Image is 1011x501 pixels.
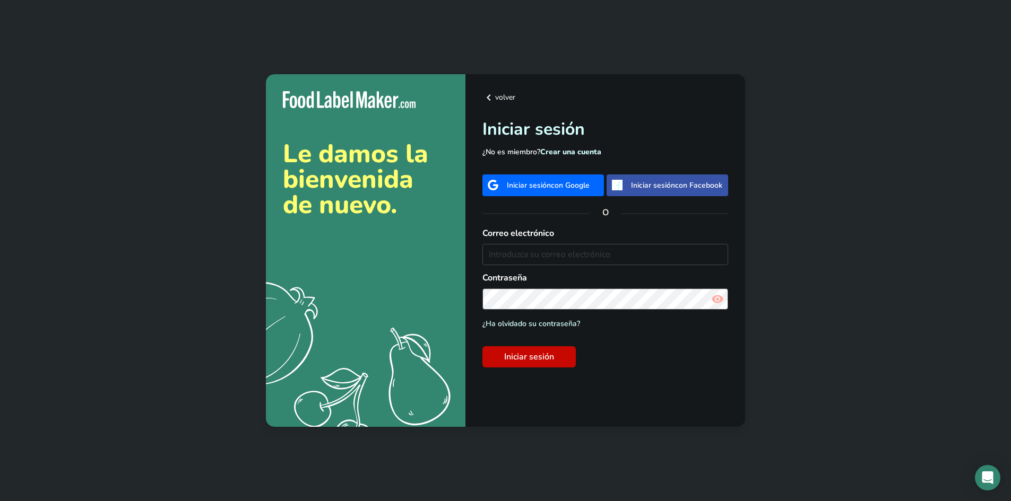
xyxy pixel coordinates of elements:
a: volver [482,91,728,104]
span: Iniciar sesión [504,350,554,363]
h2: Le damos la bienvenida de nuevo. [283,141,448,217]
button: Iniciar sesión [482,346,576,367]
span: O [590,197,621,228]
label: Contraseña [482,271,728,284]
div: Iniciar sesión [507,180,590,191]
img: Food Label Maker [283,91,416,109]
span: con Google [551,180,590,190]
a: Crear una cuenta [540,147,601,157]
a: ¿Ha olvidado su contraseña? [482,318,580,329]
h1: Iniciar sesión [482,117,728,142]
p: ¿No es miembro? [482,146,728,157]
label: Correo electrónico [482,227,728,240]
div: Iniciar sesión [631,180,722,191]
input: Introduzca su correo electrónico [482,244,728,265]
div: Open Intercom Messenger [975,465,1000,490]
span: con Facebook [675,180,722,190]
